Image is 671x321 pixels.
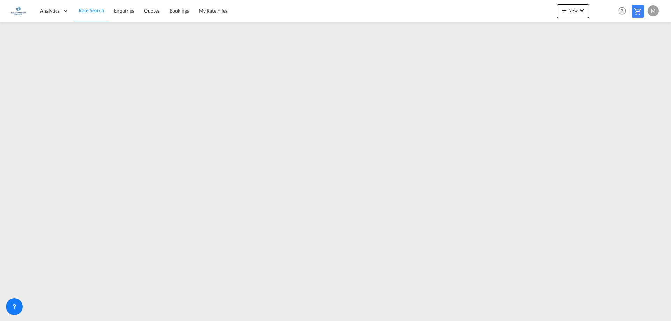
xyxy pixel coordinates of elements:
img: 6a2c35f0b7c411ef99d84d375d6e7407.jpg [10,3,26,19]
span: New [560,8,586,13]
md-icon: icon-chevron-down [578,6,586,15]
div: M [648,5,659,16]
div: Help [616,5,632,17]
span: Rate Search [79,7,104,13]
span: Analytics [40,7,60,14]
md-icon: icon-plus 400-fg [560,6,568,15]
span: Enquiries [114,8,134,14]
span: My Rate Files [199,8,228,14]
button: icon-plus 400-fgNewicon-chevron-down [557,4,589,18]
span: Quotes [144,8,159,14]
span: Help [616,5,628,17]
span: Bookings [169,8,189,14]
